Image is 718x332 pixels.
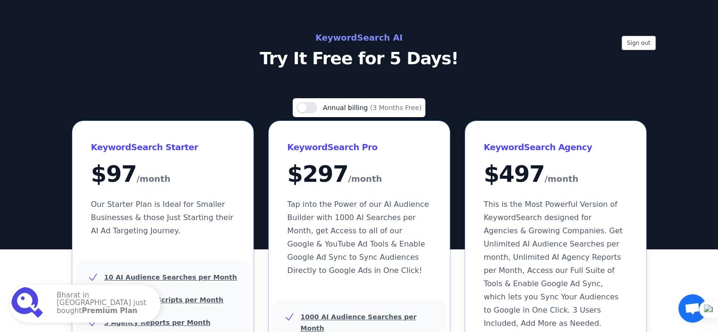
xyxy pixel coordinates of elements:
[287,200,429,275] span: Tap into the Power of our AI Audience Builder with 1000 AI Searches per Month, get Access to all ...
[323,104,370,111] span: Annual billing
[148,30,571,45] h2: KeywordSearch AI
[484,162,627,187] div: $ 497
[104,319,211,326] u: 3 Agency Reports per Month
[484,200,623,328] span: This is the Most Powerful Version of KeywordSearch designed for Agencies & Growing Companies. Get...
[104,273,237,281] u: 10 AI Audience Searches per Month
[91,162,235,187] div: $ 97
[91,200,234,235] span: Our Starter Plan is Ideal for Smaller Businesses & those Just Starting their AI Ad Targeting Jour...
[104,296,224,304] u: 5 YouTube Ad Scripts per Month
[622,36,656,50] button: Sign out
[91,140,235,155] h3: KeywordSearch Starter
[287,140,431,155] h3: KeywordSearch Pro
[484,140,627,155] h3: KeywordSearch Agency
[11,287,45,321] img: Premium Plan
[57,291,151,316] p: Bharat in [GEOGRAPHIC_DATA] just bought
[678,294,707,323] a: Open chat
[301,313,417,332] u: 1000 AI Audience Searches per Month
[544,171,578,187] span: /month
[148,49,571,68] p: Try It Free for 5 Days!
[136,171,170,187] span: /month
[348,171,382,187] span: /month
[370,104,422,111] span: (3 Months Free)
[82,306,137,315] strong: Premium Plan
[287,162,431,187] div: $ 297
